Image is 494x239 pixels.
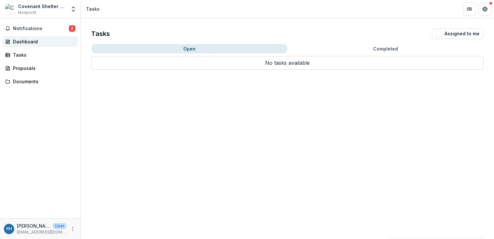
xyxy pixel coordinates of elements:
[463,3,476,16] button: Partners
[3,36,78,47] a: Dashboard
[13,38,73,45] div: Dashboard
[18,3,66,10] div: Covenant Shelter of [GEOGRAPHIC_DATA]
[69,25,75,32] span: 2
[17,229,66,235] p: [EMAIL_ADDRESS][DOMAIN_NAME]
[69,3,78,16] button: Open entity switcher
[3,76,78,87] a: Documents
[83,4,102,14] nav: breadcrumb
[17,222,50,229] p: [PERSON_NAME]
[478,3,491,16] button: Get Help
[3,50,78,60] a: Tasks
[13,78,73,85] div: Documents
[13,26,69,31] span: Notifications
[13,65,73,72] div: Proposals
[287,44,484,53] button: Completed
[3,63,78,74] a: Proposals
[91,30,110,38] h2: Tasks
[5,4,16,14] img: Covenant Shelter of New London
[432,28,484,39] button: Assigned to me
[86,6,100,12] div: Tasks
[91,56,484,70] p: No tasks available
[53,223,66,229] p: User
[3,23,78,34] button: Notifications2
[18,10,36,16] span: Nonprofit
[13,51,73,58] div: Tasks
[91,44,287,53] button: Open
[6,227,12,231] div: Kat Hannah
[69,225,77,233] button: More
